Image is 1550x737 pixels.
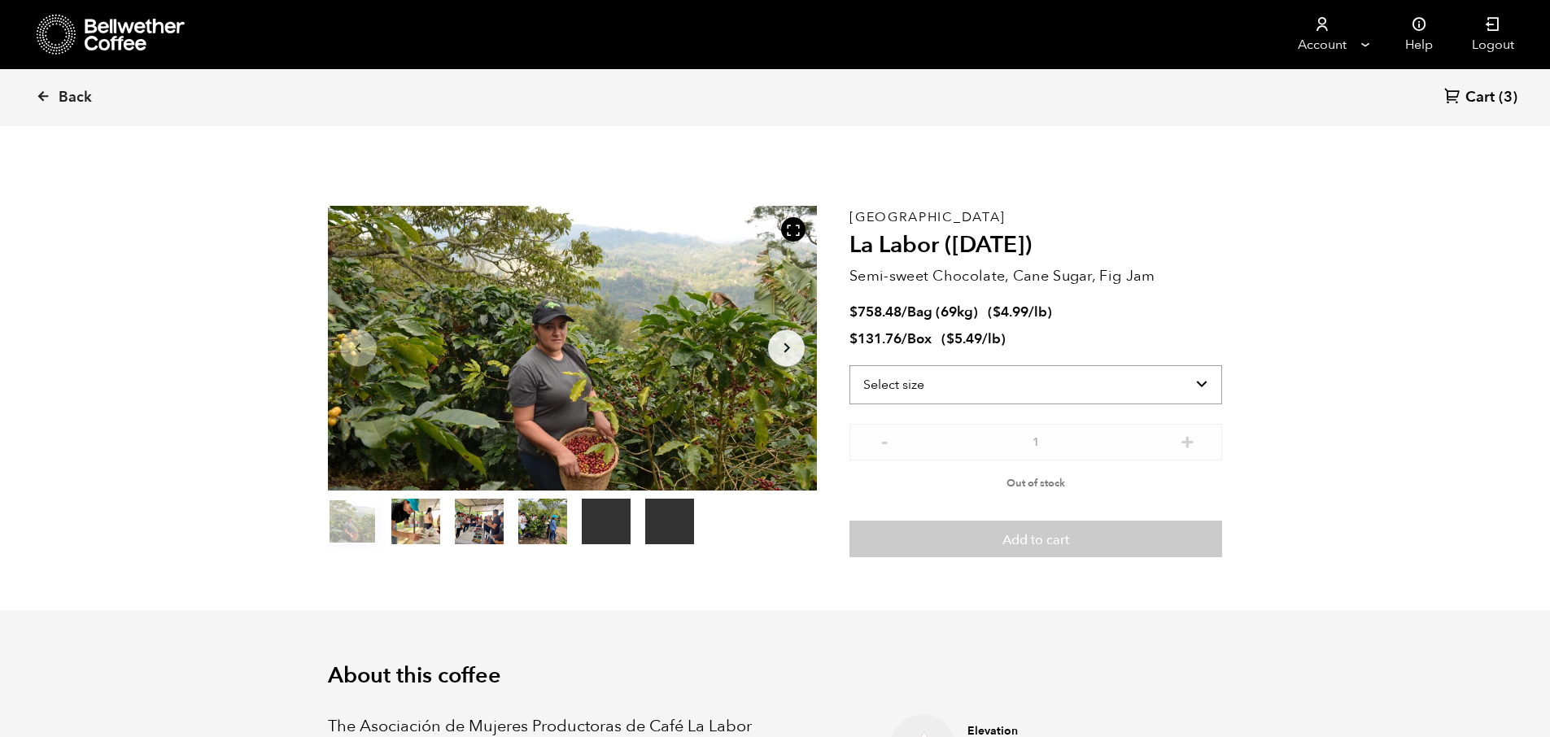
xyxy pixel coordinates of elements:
video: Your browser does not support the video tag. [582,499,631,544]
span: /lb [982,329,1001,348]
span: Cart [1465,88,1495,107]
button: Add to cart [849,521,1222,558]
button: - [874,432,894,448]
span: $ [849,303,858,321]
bdi: 4.99 [993,303,1028,321]
h2: About this coffee [328,663,1223,689]
span: /lb [1028,303,1047,321]
button: + [1177,432,1198,448]
video: Your browser does not support the video tag. [645,499,694,544]
span: (3) [1499,88,1517,107]
span: ( ) [988,303,1052,321]
h2: La Labor ([DATE]) [849,232,1222,259]
span: $ [946,329,954,348]
bdi: 758.48 [849,303,902,321]
span: $ [849,329,858,348]
span: ( ) [941,329,1006,348]
span: / [902,303,907,321]
bdi: 5.49 [946,329,982,348]
a: Cart (3) [1444,87,1517,109]
span: Back [59,88,92,107]
span: / [902,329,907,348]
span: Bag (69kg) [907,303,978,321]
span: Box [907,329,932,348]
span: $ [993,303,1001,321]
bdi: 131.76 [849,329,902,348]
span: Out of stock [1006,476,1065,491]
p: Semi-sweet Chocolate, Cane Sugar, Fig Jam [849,265,1222,287]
